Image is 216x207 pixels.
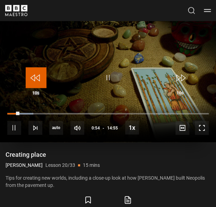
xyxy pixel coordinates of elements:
[7,121,21,135] button: Pause
[6,174,210,189] p: Tips for creating new worlds, including a close-up look at how [PERSON_NAME] built Neopolis from ...
[107,121,118,134] span: 14:55
[103,125,104,130] span: -
[92,121,100,134] span: 0:54
[195,121,209,135] button: Fullscreen
[28,121,42,135] button: Next Lesson
[83,161,100,169] p: 15 mins
[204,7,211,14] button: Toggle navigation
[5,5,27,16] svg: BBC Maestro
[70,121,84,135] button: Mute
[49,121,63,135] span: auto
[6,150,210,159] h1: Creating place
[7,113,209,114] div: Progress Bar
[49,121,63,135] div: Current quality: 360p
[6,161,43,169] p: [PERSON_NAME]
[45,161,75,169] p: Lesson 20/33
[175,121,189,135] button: Captions
[125,120,139,134] button: Playback Rate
